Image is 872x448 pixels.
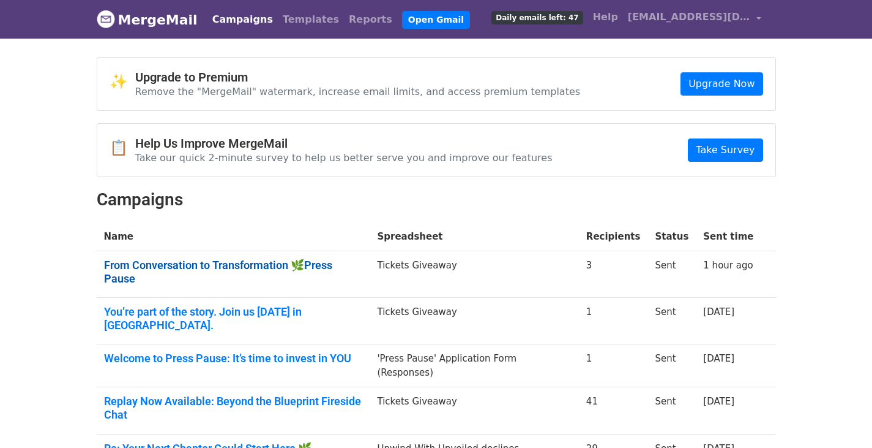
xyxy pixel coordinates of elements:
[135,70,581,85] h4: Upgrade to Premium
[579,387,648,434] td: 41
[370,387,578,434] td: Tickets Giveaway
[97,7,198,32] a: MergeMail
[370,222,578,251] th: Spreadsheet
[623,5,766,34] a: [EMAIL_ADDRESS][DOMAIN_NAME]
[688,139,762,162] a: Take Survey
[647,222,696,251] th: Status
[811,389,872,448] iframe: Chat Widget
[703,396,734,407] a: [DATE]
[491,11,583,25] span: Daily emails left: 47
[579,298,648,344] td: 1
[278,7,344,32] a: Templates
[104,352,363,365] a: Welcome to Press Pause: It’s time to invest in YOU
[579,344,648,387] td: 1
[97,222,370,251] th: Name
[207,7,278,32] a: Campaigns
[703,260,753,271] a: 1 hour ago
[402,11,470,29] a: Open Gmail
[104,259,363,285] a: From Conversation to Transformation 🌿Press Pause
[579,251,648,298] td: 3
[579,222,648,251] th: Recipients
[680,72,762,96] a: Upgrade Now
[104,395,363,421] a: Replay Now Available: Beyond the Blueprint Fireside Chat
[135,151,553,164] p: Take our quick 2-minute survey to help us better serve you and improve our features
[344,7,397,32] a: Reports
[486,5,587,29] a: Daily emails left: 47
[588,5,623,29] a: Help
[135,85,581,98] p: Remove the "MergeMail" watermark, increase email limits, and access premium templates
[628,10,750,25] span: [EMAIL_ADDRESS][DOMAIN_NAME]
[97,189,776,210] h2: Campaigns
[135,136,553,151] h4: Help Us Improve MergeMail
[647,251,696,298] td: Sent
[647,298,696,344] td: Sent
[110,139,135,157] span: 📋
[110,73,135,91] span: ✨
[97,10,115,28] img: MergeMail logo
[370,298,578,344] td: Tickets Giveaway
[703,353,734,364] a: [DATE]
[370,344,578,387] td: 'Press Pause' Application Form (Responses)
[696,222,761,251] th: Sent time
[703,306,734,317] a: [DATE]
[647,344,696,387] td: Sent
[104,305,363,332] a: You’re part of the story. Join us [DATE] in [GEOGRAPHIC_DATA].
[647,387,696,434] td: Sent
[370,251,578,298] td: Tickets Giveaway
